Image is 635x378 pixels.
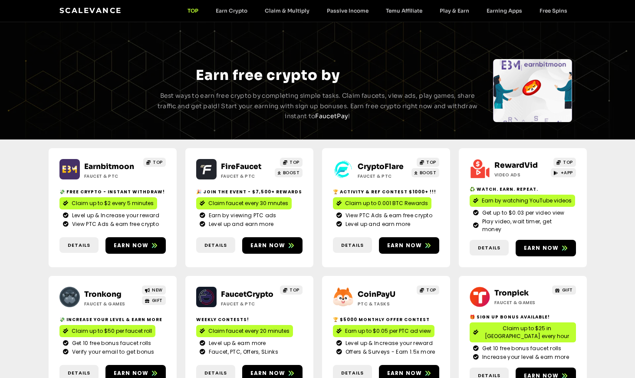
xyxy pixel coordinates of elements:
[478,7,531,14] a: Earning Apps
[207,348,278,356] span: Faucet, PTC, Offers, SLinks
[553,158,576,167] a: TOP
[417,158,439,167] a: TOP
[250,369,286,377] span: Earn now
[420,169,437,176] span: BOOST
[114,242,149,249] span: Earn now
[221,301,275,307] h2: Faucet & PTC
[196,325,293,337] a: Claim faucet every 20 minutes
[196,66,340,84] span: Earn free crypto by
[343,212,432,219] span: View PTC Ads & earn free crypto
[68,242,90,249] span: Details
[345,327,431,335] span: Earn up to $0.05 per PTC ad view
[70,339,151,347] span: Get 10 free bonus faucet rolls
[207,220,274,228] span: Level up and earn more
[143,158,166,167] a: TOP
[493,59,572,122] div: Slides
[283,169,300,176] span: BOOST
[59,189,166,195] h2: 💸 Free crypto - Instant withdraw!
[387,369,422,377] span: Earn now
[333,237,372,253] a: Details
[84,290,122,299] a: Tronkong
[207,212,276,219] span: Earn by viewing PTC ads
[426,287,436,293] span: TOP
[551,168,576,177] a: +APP
[142,285,166,295] a: NEW
[494,161,538,170] a: RewardVid
[179,7,207,14] a: TOP
[207,7,256,14] a: Earn Crypto
[561,169,573,176] span: +APP
[70,220,159,228] span: View PTC Ads & earn free crypto
[275,168,303,177] a: BOOST
[196,189,303,195] h2: 🎉 Join the event - $7,500+ Rewards
[358,173,412,179] h2: Faucet & PTC
[256,7,318,14] a: Claim & Multiply
[470,186,576,192] h2: ♻️ Watch. Earn. Repeat.
[196,237,235,253] a: Details
[59,316,166,323] h2: 💸 Increase your level & earn more
[114,369,149,377] span: Earn now
[470,195,575,207] a: Earn by watching YouTube videos
[379,237,439,254] a: Earn now
[552,285,576,295] a: GIFT
[290,287,299,293] span: TOP
[411,168,439,177] a: BOOST
[84,173,138,179] h2: Faucet & PTC
[341,242,364,249] span: Details
[290,159,299,166] span: TOP
[358,162,404,171] a: CryptoFlare
[431,7,478,14] a: Play & Earn
[242,237,303,254] a: Earn now
[333,197,431,209] a: Claim up to 0.001 BTC Rewards
[478,244,500,252] span: Details
[152,297,163,304] span: GIFT
[204,242,227,249] span: Details
[59,197,157,209] a: Claim up to $2 every 5 minutes
[63,59,141,122] div: Slides
[70,212,159,219] span: Level up & Increase your reward
[153,159,163,166] span: TOP
[480,353,569,361] span: Increase your level & earn more
[59,237,99,253] a: Details
[221,162,261,171] a: FireFaucet
[480,209,565,217] span: Get up to $0.03 per video view
[221,173,275,179] h2: Faucet & PTC
[72,199,154,207] span: Claim up to $2 every 5 minutes
[343,339,433,347] span: Level up & Increase your reward
[333,325,434,337] a: Earn up to $0.05 per PTC ad view
[318,7,377,14] a: Passive Income
[204,369,227,377] span: Details
[152,287,163,293] span: NEW
[358,290,395,299] a: CoinPayU
[480,218,572,233] span: Play video, wait timer, get money
[377,7,431,14] a: Temu Affiliate
[68,369,90,377] span: Details
[387,242,422,249] span: Earn now
[333,316,439,323] h2: 🏆 $5000 Monthly Offer contest
[341,369,364,377] span: Details
[563,159,573,166] span: TOP
[562,287,573,293] span: GIFT
[343,220,411,228] span: Level up and earn more
[358,301,412,307] h2: ptc & Tasks
[142,296,166,305] a: GIFT
[494,172,549,178] h2: Video ads
[345,199,428,207] span: Claim up to 0.001 BTC Rewards
[280,285,303,295] a: TOP
[482,325,572,340] span: Claim up to $25 in [GEOGRAPHIC_DATA] every hour
[426,159,436,166] span: TOP
[196,316,303,323] h2: Weekly contests!
[494,288,529,298] a: Tronpick
[221,290,273,299] a: FaucetCrypto
[470,322,576,342] a: Claim up to $25 in [GEOGRAPHIC_DATA] every hour
[315,112,348,120] a: FaucetPay
[208,199,288,207] span: Claim faucet every 30 mnutes
[333,189,439,195] h2: 🏆 Activity & ref contest $1000+ !!!
[84,162,134,171] a: Earnbitmoon
[59,6,122,15] a: Scalevance
[207,339,266,347] span: Level up & earn more
[70,348,155,356] span: Verify your email to get bonus
[480,345,562,352] span: Get 10 free bonus faucet rolls
[417,285,439,295] a: TOP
